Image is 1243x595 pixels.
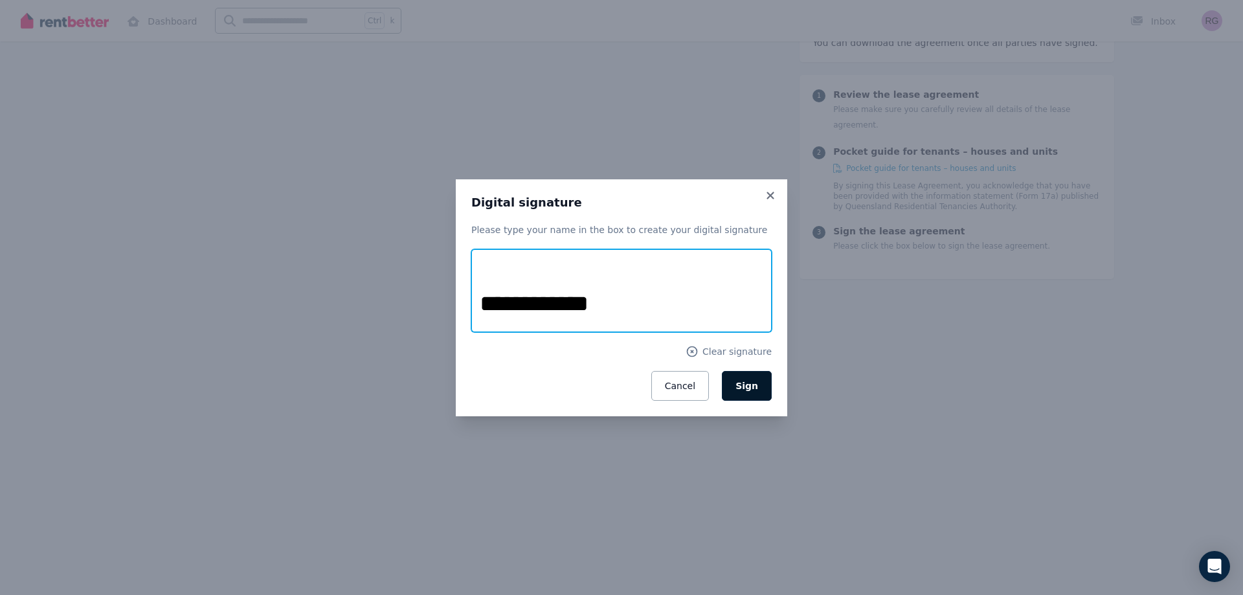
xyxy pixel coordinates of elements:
[471,223,772,236] p: Please type your name in the box to create your digital signature
[471,195,772,210] h3: Digital signature
[702,345,772,358] span: Clear signature
[722,371,772,401] button: Sign
[735,381,758,391] span: Sign
[651,371,709,401] button: Cancel
[1199,551,1230,582] div: Open Intercom Messenger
